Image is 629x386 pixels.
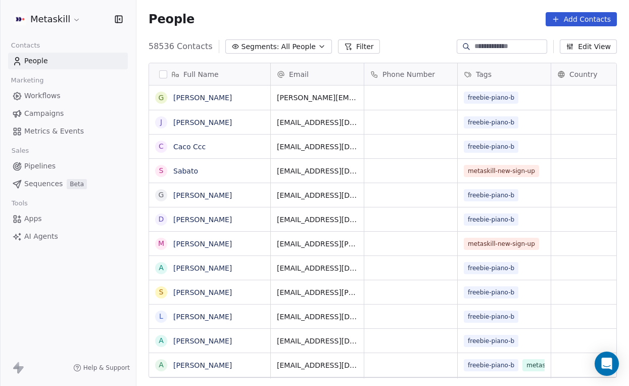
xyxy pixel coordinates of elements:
div: S [159,165,164,176]
a: Pipelines [8,158,128,175]
span: Tags [476,69,492,79]
a: [PERSON_NAME] [173,288,232,296]
div: Phone Number [364,63,457,85]
a: [PERSON_NAME] [173,337,232,345]
span: metaskill-money-premium [522,359,603,371]
span: Sequences [24,179,63,189]
span: Beta [67,179,87,189]
div: S [159,287,164,297]
span: freebie-piano-b [464,141,518,153]
a: People [8,53,128,69]
span: freebie-piano-b [464,335,518,347]
span: Workflows [24,91,61,101]
span: All People [281,41,316,52]
div: D [159,214,164,225]
span: [EMAIL_ADDRESS][DOMAIN_NAME] [277,263,358,273]
a: Caco Ccc [173,143,206,151]
div: Full Name [149,63,270,85]
span: Apps [24,213,42,224]
div: M [158,238,164,249]
a: Workflows [8,88,128,104]
span: People [149,12,195,27]
span: Help & Support [83,364,130,372]
a: Metrics & Events [8,123,128,140]
a: Help & Support [73,364,130,372]
img: AVATAR%20METASKILL%20-%20Colori%20Positivo.png [14,13,26,25]
span: [EMAIL_ADDRESS][DOMAIN_NAME] [277,312,358,322]
div: A [159,335,164,346]
span: Marketing [7,73,48,88]
span: People [24,56,48,66]
span: [EMAIL_ADDRESS][DOMAIN_NAME] [277,360,358,370]
div: G [159,93,164,103]
a: [PERSON_NAME] [173,216,232,224]
span: freebie-piano-b [464,116,518,128]
span: [EMAIL_ADDRESS][DOMAIN_NAME] [277,215,358,225]
button: Add Contacts [546,12,617,26]
button: Metaskill [12,11,83,28]
span: Metaskill [30,13,70,26]
div: A [159,263,164,273]
div: Tags [458,63,551,85]
span: freebie-piano-b [464,189,518,201]
a: [PERSON_NAME] [173,240,232,248]
div: A [159,360,164,370]
span: [EMAIL_ADDRESS][PERSON_NAME][DOMAIN_NAME] [277,239,358,249]
a: [PERSON_NAME] [173,264,232,272]
span: Pipelines [24,161,56,171]
a: Campaigns [8,105,128,122]
span: Campaigns [24,108,64,119]
span: Contacts [7,38,44,53]
div: J [160,117,162,127]
span: freebie-piano-b [464,213,518,226]
div: L [159,311,163,322]
span: [EMAIL_ADDRESS][DOMAIN_NAME] [277,142,358,152]
span: metaskill-new-sign-up [464,238,539,250]
span: [PERSON_NAME][EMAIL_ADDRESS][PERSON_NAME][DOMAIN_NAME] [277,93,358,103]
span: [EMAIL_ADDRESS][DOMAIN_NAME] [277,336,358,346]
span: [EMAIL_ADDRESS][DOMAIN_NAME] [277,117,358,127]
a: [PERSON_NAME] [173,94,232,102]
a: AI Agents [8,228,128,245]
span: Full Name [183,69,219,79]
a: [PERSON_NAME] [173,361,232,369]
span: Tools [7,196,32,211]
span: freebie-piano-b [464,286,518,298]
div: Open Intercom Messenger [595,352,619,376]
span: freebie-piano-b [464,262,518,274]
span: Sales [7,143,33,158]
a: [PERSON_NAME] [173,191,232,199]
span: Segments: [241,41,279,52]
span: [EMAIL_ADDRESS][PERSON_NAME][DOMAIN_NAME] [277,287,358,297]
span: AI Agents [24,231,58,242]
span: [EMAIL_ADDRESS][DOMAIN_NAME] [277,190,358,200]
a: [PERSON_NAME] [173,313,232,321]
span: Country [569,69,598,79]
a: [PERSON_NAME] [173,118,232,126]
a: Sabato [173,167,198,175]
div: Email [271,63,364,85]
button: Filter [338,39,380,54]
a: Apps [8,210,128,227]
div: C [159,141,164,152]
span: metaskill-new-sign-up [464,165,539,177]
span: freebie-piano-b [464,92,518,104]
span: [EMAIL_ADDRESS][DOMAIN_NAME] [277,166,358,176]
div: G [159,190,164,200]
div: grid [149,85,271,378]
button: Edit View [560,39,617,54]
span: Email [289,69,309,79]
span: freebie-piano-b [464,359,518,371]
a: SequencesBeta [8,176,128,192]
span: 58536 Contacts [149,40,213,53]
span: Metrics & Events [24,126,84,137]
span: Phone Number [382,69,435,79]
span: freebie-piano-b [464,311,518,323]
